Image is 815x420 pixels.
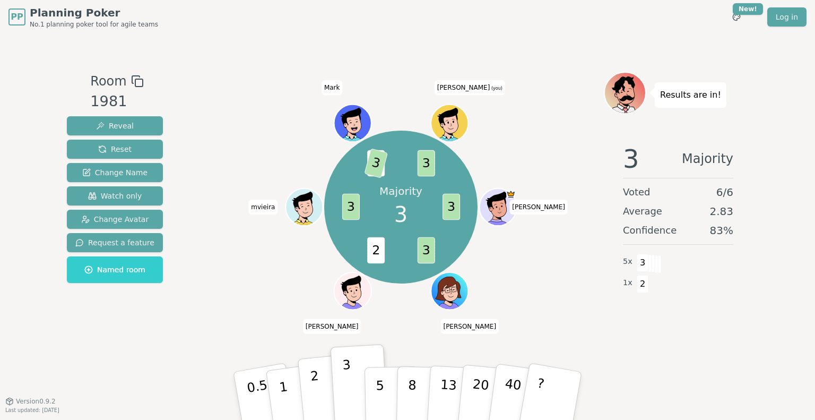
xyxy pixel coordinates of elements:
[443,194,460,220] span: 3
[67,256,163,283] button: Named room
[506,190,516,199] span: Francisco is the host
[623,204,662,219] span: Average
[5,397,56,406] button: Version0.9.2
[82,167,148,178] span: Change Name
[84,264,145,275] span: Named room
[417,150,435,177] span: 3
[509,200,568,215] span: Click to change your name
[490,86,502,91] span: (you)
[435,80,505,95] span: Click to change your name
[709,204,733,219] span: 2.83
[623,146,639,172] span: 3
[432,105,467,140] button: Click to change your avatar
[67,210,163,229] button: Change Avatar
[90,91,143,113] div: 1981
[96,121,134,131] span: Reveal
[30,5,158,20] span: Planning Poker
[342,357,354,415] p: 3
[367,237,385,264] span: 2
[67,233,163,252] button: Request a feature
[716,185,733,200] span: 6 / 6
[379,184,422,199] p: Majority
[30,20,158,29] span: No.1 planning poker tool for agile teams
[727,7,746,27] button: New!
[637,275,649,293] span: 2
[417,237,435,264] span: 3
[364,148,388,178] span: 3
[733,3,763,15] div: New!
[67,116,163,135] button: Reveal
[16,397,56,406] span: Version 0.9.2
[98,144,132,155] span: Reset
[623,185,651,200] span: Voted
[682,146,733,172] span: Majority
[322,80,343,95] span: Click to change your name
[440,319,499,333] span: Click to change your name
[248,200,278,215] span: Click to change your name
[623,223,677,238] span: Confidence
[67,163,163,182] button: Change Name
[303,319,361,333] span: Click to change your name
[5,407,59,413] span: Last updated: [DATE]
[394,199,407,230] span: 3
[623,277,632,289] span: 1 x
[75,237,154,248] span: Request a feature
[623,256,632,268] span: 5 x
[90,72,126,91] span: Room
[710,223,733,238] span: 83 %
[342,194,359,220] span: 3
[660,88,721,102] p: Results are in!
[67,140,163,159] button: Reset
[67,186,163,205] button: Watch only
[11,11,23,23] span: PP
[8,5,158,29] a: PPPlanning PokerNo.1 planning poker tool for agile teams
[88,191,142,201] span: Watch only
[767,7,807,27] a: Log in
[81,214,149,225] span: Change Avatar
[637,254,649,272] span: 3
